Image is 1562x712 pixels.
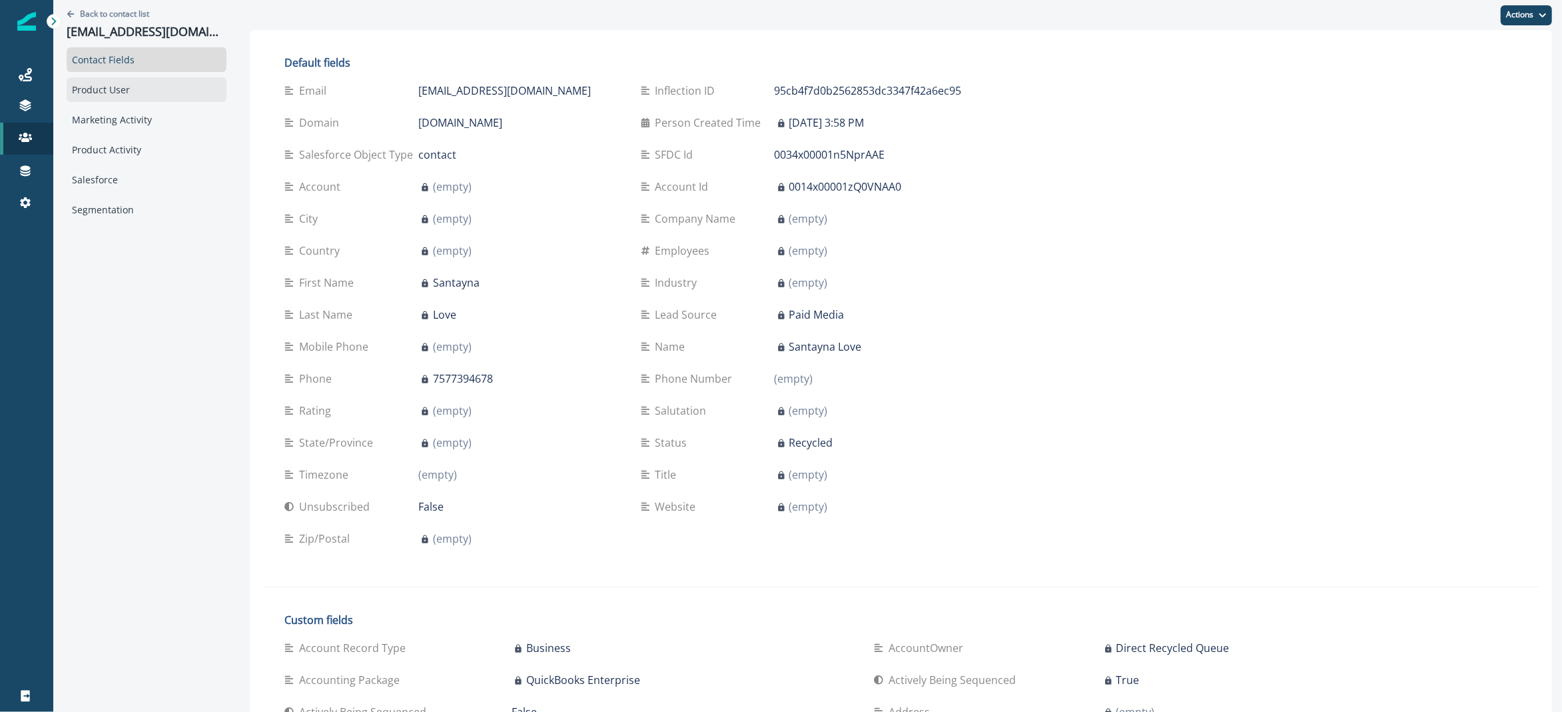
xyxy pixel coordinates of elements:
p: Recycled [789,435,833,451]
h2: Custom fields [284,614,1443,627]
p: Status [655,435,693,451]
p: Business [526,640,571,656]
p: (empty) [433,339,472,355]
p: Email [299,83,332,99]
p: 0014x00001zQ0VNAA0 [789,179,902,195]
img: Inflection [17,12,36,31]
p: Paid Media [789,307,845,323]
p: Salesforce Object Type [299,147,418,163]
div: Contact Fields [67,47,226,72]
p: (empty) [418,467,457,483]
p: Timezone [299,467,354,483]
p: [EMAIL_ADDRESS][DOMAIN_NAME] [67,25,226,39]
div: Marketing Activity [67,107,226,132]
p: (empty) [789,275,828,291]
p: (empty) [775,371,813,387]
p: (empty) [789,467,828,483]
p: Back to contact list [80,8,149,19]
p: (empty) [789,499,828,515]
p: contact [418,147,456,163]
p: (empty) [789,211,828,227]
p: Title [655,467,682,483]
p: Employees [655,243,715,259]
p: (empty) [433,531,472,547]
p: (empty) [789,403,828,419]
p: Person Created Time [655,115,767,131]
p: Name [655,339,691,355]
div: Salesforce [67,167,226,192]
p: [DOMAIN_NAME] [418,115,502,131]
p: Mobile Phone [299,339,374,355]
p: Account Id [655,179,714,195]
p: Website [655,499,701,515]
p: Country [299,243,345,259]
button: Go back [67,8,149,19]
p: (empty) [433,403,472,419]
p: State/Province [299,435,378,451]
p: Inflection ID [655,83,721,99]
p: True [1116,672,1140,688]
p: SFDC Id [655,147,699,163]
p: Account [299,179,346,195]
p: Salutation [655,403,712,419]
p: Rating [299,403,336,419]
p: (empty) [433,211,472,227]
p: Company Name [655,211,741,227]
p: First Name [299,275,359,291]
button: Actions [1501,5,1552,25]
p: [EMAIL_ADDRESS][DOMAIN_NAME] [418,83,591,99]
div: Segmentation [67,197,226,222]
p: (empty) [433,243,472,259]
p: [DATE] 3:58 PM [789,115,865,131]
p: Industry [655,275,703,291]
div: Product User [67,77,226,102]
p: Love [433,307,456,323]
p: Direct Recycled Queue [1116,640,1230,656]
div: Product Activity [67,137,226,162]
p: 95cb4f7d0b2562853dc3347f42a6ec95 [775,83,962,99]
p: Domain [299,115,344,131]
p: City [299,211,323,227]
p: 7577394678 [433,371,493,387]
p: Lead Source [655,307,723,323]
p: Santayna Love [789,339,862,355]
p: Accounting Package [299,672,405,688]
p: Santayna [433,275,480,291]
p: 0034x00001n5NprAAE [775,147,885,163]
p: AccountOwner [889,640,969,656]
p: QuickBooks Enterprise [526,672,640,688]
p: (empty) [433,179,472,195]
p: Zip/Postal [299,531,355,547]
p: Unsubscribed [299,499,375,515]
p: Phone Number [655,371,738,387]
p: (empty) [433,435,472,451]
p: Last Name [299,307,358,323]
p: Account Record Type [299,640,411,656]
p: False [418,499,444,515]
p: (empty) [789,243,828,259]
p: Phone [299,371,337,387]
h2: Default fields [284,57,975,69]
p: Actively Being Sequenced [889,672,1021,688]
